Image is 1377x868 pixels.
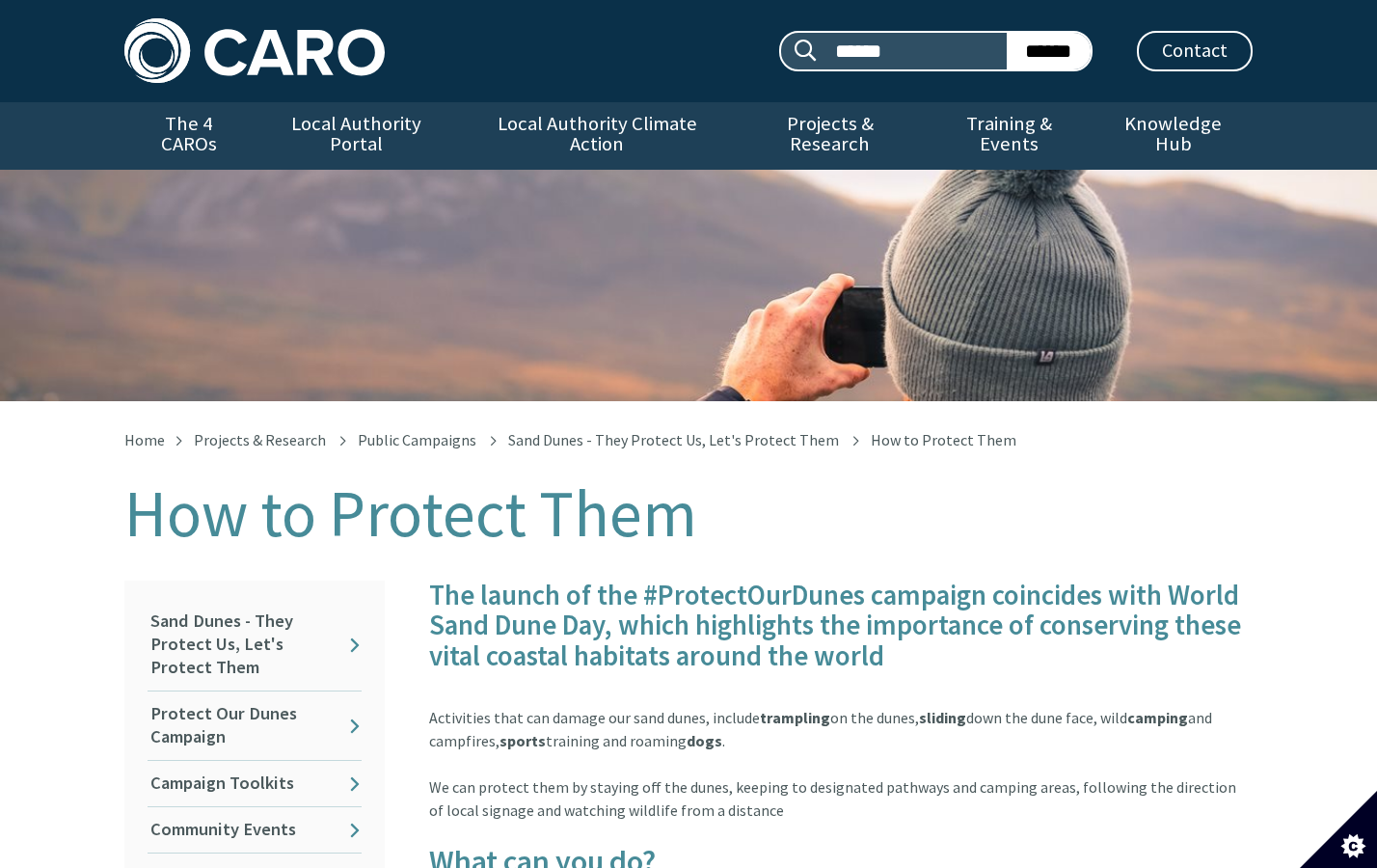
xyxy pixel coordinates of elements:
[1137,31,1253,71] a: Contact
[148,599,362,691] a: Sand Dunes - They Protect Us, Let's Protect Them
[124,102,253,170] a: The 4 CAROs
[148,692,362,760] a: Protect Our Dunes Campaign
[1094,102,1253,170] a: Knowledge Hub
[508,430,839,449] a: Sand Dunes - They Protect Us, Let's Protect Them
[124,478,1253,550] h1: How to Protect Them
[124,18,385,83] img: Caro logo
[925,102,1093,170] a: Training & Events
[194,430,326,449] a: Projects & Research
[499,731,546,750] strong: sports
[871,430,1016,449] span: How to Protect Them
[148,807,362,853] a: Community Events
[358,430,476,449] a: Public Campaigns
[148,761,362,806] a: Campaign Toolkits
[429,581,1253,672] h4: The launch of the #ProtectOurDunes campaign coincides with World Sand Dune Day, which highlights ...
[760,708,830,727] strong: trampling
[919,708,966,727] strong: sliding
[459,102,734,170] a: Local Authority Climate Action
[124,430,165,449] a: Home
[1300,791,1377,868] button: Set cookie preferences
[735,102,926,170] a: Projects & Research
[1127,708,1188,727] strong: camping
[687,731,722,750] strong: dogs
[253,102,459,170] a: Local Authority Portal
